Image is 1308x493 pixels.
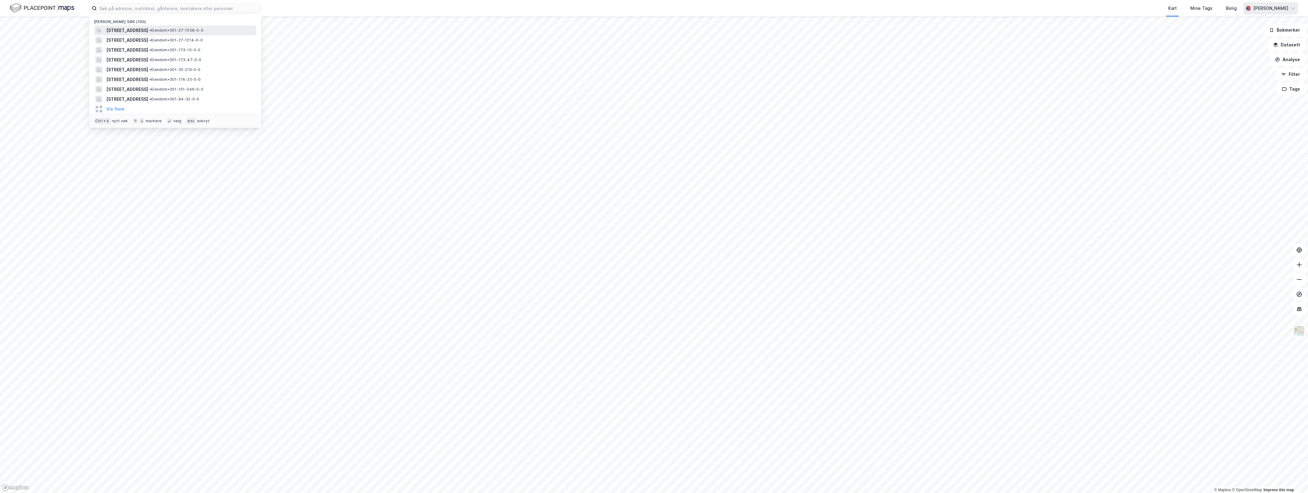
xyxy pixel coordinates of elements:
[106,66,148,73] span: [STREET_ADDRESS]
[149,38,203,43] span: Eiendom • 301-27-1214-0-0
[149,28,203,33] span: Eiendom • 301-27-1558-0-0
[149,48,151,52] span: •
[106,27,148,34] span: [STREET_ADDRESS]
[149,77,151,82] span: •
[1294,325,1305,337] img: Z
[10,3,74,14] img: logo.f888ab2527a4732fd821a326f86c7f29.svg
[1214,488,1231,492] a: Mapbox
[106,96,148,103] span: [STREET_ADDRESS]
[1168,5,1177,12] div: Kart
[1276,68,1306,80] button: Filter
[149,38,151,42] span: •
[112,119,128,123] div: nytt søk
[1264,24,1306,36] button: Bokmerker
[1232,488,1262,492] a: OpenStreetMap
[149,67,201,72] span: Eiendom • 301-32-219-0-0
[146,119,162,123] div: markere
[89,14,261,25] div: [PERSON_NAME] søk (100)
[149,28,151,33] span: •
[149,97,199,102] span: Eiendom • 301-94-32-0-0
[1190,5,1212,12] div: Mine Tags
[106,76,148,83] span: [STREET_ADDRESS]
[149,87,151,92] span: •
[106,86,148,93] span: [STREET_ADDRESS]
[1264,488,1294,492] a: Improve this map
[106,46,148,54] span: [STREET_ADDRESS]
[197,119,210,123] div: avbryt
[1277,464,1308,493] div: Kontrollprogram for chat
[106,56,148,64] span: [STREET_ADDRESS]
[1226,5,1237,12] div: Bolig
[173,119,182,123] div: velg
[1277,464,1308,493] iframe: Chat Widget
[1268,39,1306,51] button: Datasett
[149,57,202,62] span: Eiendom • 301-173-47-0-0
[106,105,124,113] button: Vis flere
[186,118,196,124] div: esc
[1277,83,1306,95] button: Tags
[106,37,148,44] span: [STREET_ADDRESS]
[149,77,201,82] span: Eiendom • 301-174-25-0-0
[149,67,151,72] span: •
[1253,5,1288,12] div: [PERSON_NAME]
[149,87,203,92] span: Eiendom • 301-151-346-0-0
[1270,53,1306,66] button: Analyse
[94,118,111,124] div: Ctrl + k
[2,484,29,491] a: Mapbox homepage
[97,4,261,13] input: Søk på adresse, matrikkel, gårdeiere, leietakere eller personer
[149,57,151,62] span: •
[149,97,151,101] span: •
[149,48,201,53] span: Eiendom • 301-173-10-0-0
